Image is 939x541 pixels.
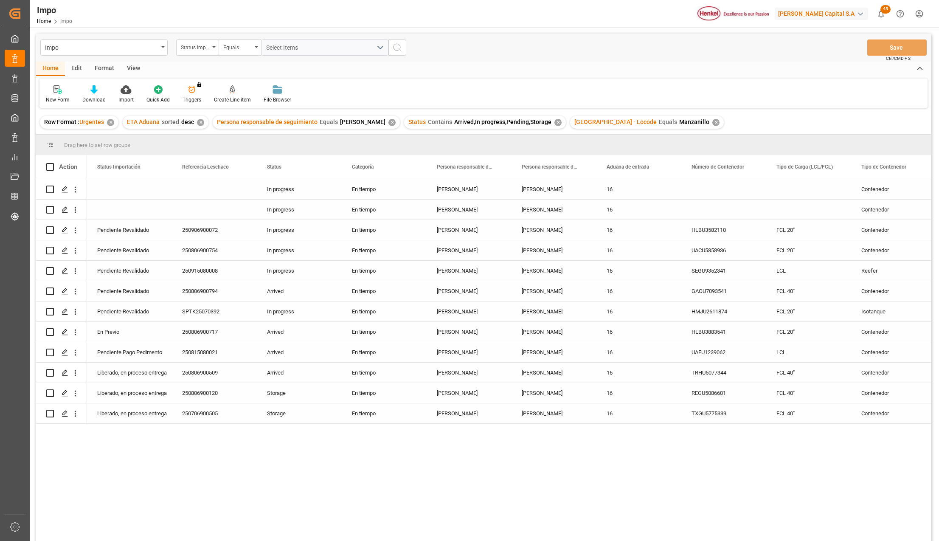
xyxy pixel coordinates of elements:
[596,200,681,220] div: 16
[82,96,106,104] div: Download
[596,322,681,342] div: 16
[121,62,146,76] div: View
[97,404,162,423] div: Liberado, en proceso entrega
[681,342,766,362] div: UAEU1239062
[574,118,657,125] span: [GEOGRAPHIC_DATA] - Locode
[596,363,681,383] div: 16
[36,301,87,322] div: Press SPACE to select this row.
[146,96,170,104] div: Quick Add
[408,118,426,125] span: Status
[257,281,342,301] div: Arrived
[257,342,342,362] div: Arrived
[697,6,769,21] img: Henkel%20logo.jpg_1689854090.jpg
[681,281,766,301] div: GAOU7093541
[36,383,87,403] div: Press SPACE to select this row.
[257,363,342,383] div: Arrived
[217,118,318,125] span: Persona responsable de seguimiento
[880,5,891,14] span: 45
[681,383,766,403] div: REGU5086601
[342,363,427,383] div: En tiempo
[427,200,512,220] div: [PERSON_NAME]
[512,261,596,281] div: [PERSON_NAME]
[681,261,766,281] div: SEGU9352341
[172,342,257,362] div: 250815080021
[257,322,342,342] div: Arrived
[851,200,936,220] div: Contenedor
[851,322,936,342] div: Contenedor
[851,179,936,199] div: Contenedor
[427,301,512,321] div: [PERSON_NAME]
[427,403,512,423] div: [PERSON_NAME]
[427,240,512,260] div: [PERSON_NAME]
[342,281,427,301] div: En tiempo
[320,118,338,125] span: Equals
[512,301,596,321] div: [PERSON_NAME]
[261,39,388,56] button: open menu
[97,322,162,342] div: En Previo
[342,383,427,403] div: En tiempo
[172,220,257,240] div: 250906900072
[851,342,936,362] div: Contenedor
[36,240,87,261] div: Press SPACE to select this row.
[181,118,194,125] span: desc
[97,164,141,170] span: Status Importación
[107,119,114,126] div: ✕
[257,403,342,423] div: Storage
[127,118,160,125] span: ETA Aduana
[681,363,766,383] div: TRHU5077344
[872,4,891,23] button: show 45 new notifications
[97,261,162,281] div: Pendiente Revalidado
[40,39,168,56] button: open menu
[512,179,596,199] div: [PERSON_NAME]
[681,220,766,240] div: HLBU3582110
[257,179,342,199] div: In progress
[44,118,79,125] span: Row Format :
[342,200,427,220] div: En tiempo
[766,363,851,383] div: FCL 40"
[342,179,427,199] div: En tiempo
[257,220,342,240] div: In progress
[64,142,130,148] span: Drag here to set row groups
[427,220,512,240] div: [PERSON_NAME]
[257,261,342,281] div: In progress
[775,8,868,20] div: [PERSON_NAME] Capital S.A
[766,383,851,403] div: FCL 40"
[867,39,927,56] button: Save
[172,301,257,321] div: SPTK25070392
[197,119,204,126] div: ✕
[36,62,65,76] div: Home
[596,301,681,321] div: 16
[37,18,51,24] a: Home
[554,119,562,126] div: ✕
[97,363,162,383] div: Liberado, en proceso entrega
[692,164,744,170] span: Número de Contenedor
[512,200,596,220] div: [PERSON_NAME]
[172,363,257,383] div: 250806900509
[596,220,681,240] div: 16
[176,39,219,56] button: open menu
[88,62,121,76] div: Format
[512,322,596,342] div: [PERSON_NAME]
[36,281,87,301] div: Press SPACE to select this row.
[428,118,452,125] span: Contains
[97,302,162,321] div: Pendiente Revalidado
[427,261,512,281] div: [PERSON_NAME]
[681,403,766,423] div: TXGU5775339
[766,281,851,301] div: FCL 40"
[342,220,427,240] div: En tiempo
[596,403,681,423] div: 16
[512,240,596,260] div: [PERSON_NAME]
[851,240,936,260] div: Contenedor
[861,164,906,170] span: Tipo de Contenedor
[342,403,427,423] div: En tiempo
[267,164,281,170] span: Status
[427,383,512,403] div: [PERSON_NAME]
[172,240,257,260] div: 250806900754
[172,383,257,403] div: 250806900120
[97,383,162,403] div: Liberado, en proceso entrega
[257,200,342,220] div: In progress
[79,118,104,125] span: Urgentes
[766,240,851,260] div: FCL 20"
[36,179,87,200] div: Press SPACE to select this row.
[342,301,427,321] div: En tiempo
